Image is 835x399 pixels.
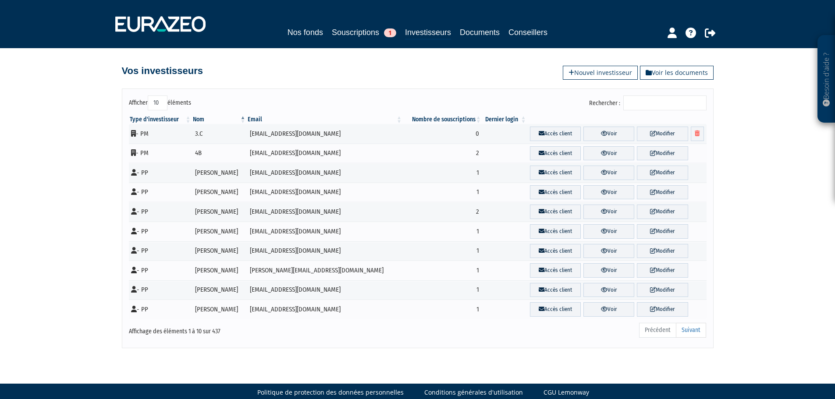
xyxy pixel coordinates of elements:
a: Modifier [637,166,688,180]
td: 1 [403,261,482,280]
th: Email : activer pour trier la colonne par ordre croissant [247,115,403,124]
a: Accès client [530,224,581,239]
label: Rechercher : [589,95,707,110]
a: Voir [583,224,634,239]
td: 2 [403,202,482,222]
a: Modifier [637,302,688,317]
a: Modifier [637,224,688,239]
td: - PP [129,183,192,202]
td: 1 [403,280,482,300]
a: Voir [583,283,634,297]
td: 1 [403,222,482,241]
td: [EMAIL_ADDRESS][DOMAIN_NAME] [247,280,403,300]
a: Modifier [637,283,688,297]
th: Nom : activer pour trier la colonne par ordre d&eacute;croissant [192,115,247,124]
td: [EMAIL_ADDRESS][DOMAIN_NAME] [247,183,403,202]
a: Accès client [530,185,581,200]
td: - PP [129,280,192,300]
a: Voir [583,185,634,200]
a: Politique de protection des données personnelles [257,388,404,397]
a: Voir [583,263,634,278]
td: [EMAIL_ADDRESS][DOMAIN_NAME] [247,300,403,319]
td: 1 [403,163,482,183]
a: Voir les documents [640,66,714,80]
a: Modifier [637,263,688,278]
td: [EMAIL_ADDRESS][DOMAIN_NAME] [247,202,403,222]
td: [PERSON_NAME][EMAIL_ADDRESS][DOMAIN_NAME] [247,261,403,280]
td: - PP [129,163,192,183]
td: - PM [129,124,192,144]
td: 0 [403,124,482,144]
td: 4B [192,144,247,163]
img: 1732889491-logotype_eurazeo_blanc_rvb.png [115,16,206,32]
a: Voir [583,244,634,258]
th: &nbsp; [527,115,707,124]
a: Investisseurs [405,26,451,40]
a: Modifier [637,127,688,141]
a: Accès client [530,283,581,297]
a: Voir [583,205,634,219]
td: 1 [403,183,482,202]
a: Voir [583,127,634,141]
td: [PERSON_NAME] [192,280,247,300]
td: [EMAIL_ADDRESS][DOMAIN_NAME] [247,222,403,241]
a: CGU Lemonway [544,388,589,397]
label: Afficher éléments [129,95,191,110]
td: - PP [129,222,192,241]
td: [EMAIL_ADDRESS][DOMAIN_NAME] [247,124,403,144]
a: Supprimer [691,127,704,141]
td: [EMAIL_ADDRESS][DOMAIN_NAME] [247,144,403,163]
a: Modifier [637,185,688,200]
td: [PERSON_NAME] [192,202,247,222]
span: 1 [384,28,396,37]
td: - PP [129,300,192,319]
p: Besoin d'aide ? [821,40,831,119]
td: - PP [129,241,192,261]
a: Accès client [530,146,581,161]
td: [EMAIL_ADDRESS][DOMAIN_NAME] [247,241,403,261]
td: [PERSON_NAME] [192,241,247,261]
a: Accès client [530,302,581,317]
td: - PM [129,144,192,163]
td: [PERSON_NAME] [192,183,247,202]
a: Documents [460,26,500,39]
a: Conseillers [508,26,547,39]
td: [PERSON_NAME] [192,222,247,241]
td: 1 [403,300,482,319]
a: Accès client [530,166,581,180]
td: - PP [129,261,192,280]
select: Afficheréléments [148,95,167,110]
a: Modifier [637,146,688,161]
div: Affichage des éléments 1 à 10 sur 437 [129,322,362,336]
a: Nos fonds [288,26,323,39]
a: Accès client [530,205,581,219]
td: - PP [129,202,192,222]
td: 3.C [192,124,247,144]
input: Rechercher : [623,95,707,110]
a: Accès client [530,263,581,278]
a: Voir [583,166,634,180]
td: [PERSON_NAME] [192,163,247,183]
th: Nombre de souscriptions : activer pour trier la colonne par ordre croissant [403,115,482,124]
a: Conditions générales d'utilisation [424,388,523,397]
a: Accès client [530,127,581,141]
td: 2 [403,144,482,163]
td: [EMAIL_ADDRESS][DOMAIN_NAME] [247,163,403,183]
a: Voir [583,302,634,317]
td: [PERSON_NAME] [192,261,247,280]
th: Dernier login : activer pour trier la colonne par ordre croissant [482,115,527,124]
a: Nouvel investisseur [563,66,638,80]
a: Souscriptions1 [332,26,396,39]
a: Suivant [676,323,706,338]
td: [PERSON_NAME] [192,300,247,319]
a: Accès client [530,244,581,258]
h4: Vos investisseurs [122,66,203,76]
a: Modifier [637,244,688,258]
a: Modifier [637,205,688,219]
a: Voir [583,146,634,161]
th: Type d'investisseur : activer pour trier la colonne par ordre croissant [129,115,192,124]
td: 1 [403,241,482,261]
